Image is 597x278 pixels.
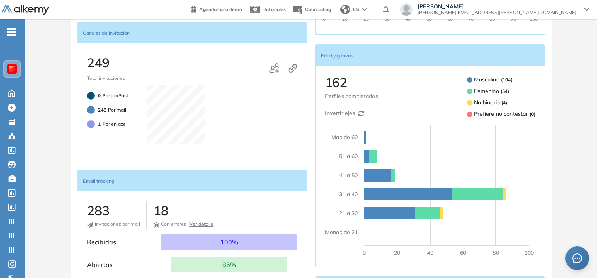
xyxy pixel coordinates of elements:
[153,201,213,220] p: 18
[331,133,358,142] span: Más de 60
[353,6,359,13] span: ES
[339,171,358,180] span: 41 a 50
[189,221,213,228] button: Ver detalle
[95,221,140,227] span: Invitaciones por mail
[87,237,161,247] p: Recibidas
[474,87,499,95] span: Femenino
[572,253,582,263] span: message
[98,121,101,127] span: 1
[87,201,140,220] p: 283
[325,94,378,98] span: Perfiles completados
[98,121,126,128] p: Por enlace
[501,99,507,106] b: ( 4 )
[292,1,331,18] button: Onboarding
[489,15,495,23] span: 80
[474,110,528,118] span: Prefiere no contestar
[418,9,576,16] span: [PERSON_NAME][EMAIL_ADDRESS][PERSON_NAME][DOMAIN_NAME]
[83,30,130,36] span: Canales de invitación
[405,15,411,23] span: 40
[83,178,114,184] span: Email tracking
[529,111,535,118] b: ( 0 )
[9,66,15,72] img: https://assets.alkemy.org/workspaces/620/d203e0be-08f6-444b-9eae-a92d815a506f.png
[363,15,369,23] span: 20
[340,5,350,14] img: world
[191,4,242,13] a: Agendar una demo
[217,234,241,250] p: 100%
[2,5,49,15] img: Logo
[325,76,378,89] p: 162
[325,228,358,236] span: Menos de 21
[474,76,499,84] span: Masculino
[426,15,432,23] span: 50
[510,15,516,23] span: 90
[418,3,576,9] span: [PERSON_NAME]
[501,76,512,83] b: ( 104 )
[339,190,358,199] span: 31 a 40
[199,6,242,12] span: Agendar una demo
[98,93,101,98] span: 0
[501,88,509,95] b: ( 54 )
[468,15,474,23] span: 70
[161,221,186,227] span: Con errores
[87,75,125,81] span: Total invitaciones
[98,107,106,113] span: 248
[321,53,353,59] span: Edad y género
[264,6,286,12] span: Tutoriales
[98,106,126,113] p: Por mail
[87,260,161,269] p: Abiertas
[98,92,128,99] p: Por JobPost
[529,15,538,23] span: 100
[339,209,358,217] span: 21 a 30
[305,6,331,12] span: Onboarding
[325,110,355,117] span: Invertir ejes
[339,152,358,161] span: 51 a 60
[7,31,16,33] i: -
[474,98,500,107] span: No binario
[362,8,367,11] img: arrow
[323,15,326,23] span: 0
[87,53,125,72] p: 249
[447,15,453,23] span: 60
[384,15,390,23] span: 30
[219,257,239,272] p: 85%
[342,15,348,23] span: 10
